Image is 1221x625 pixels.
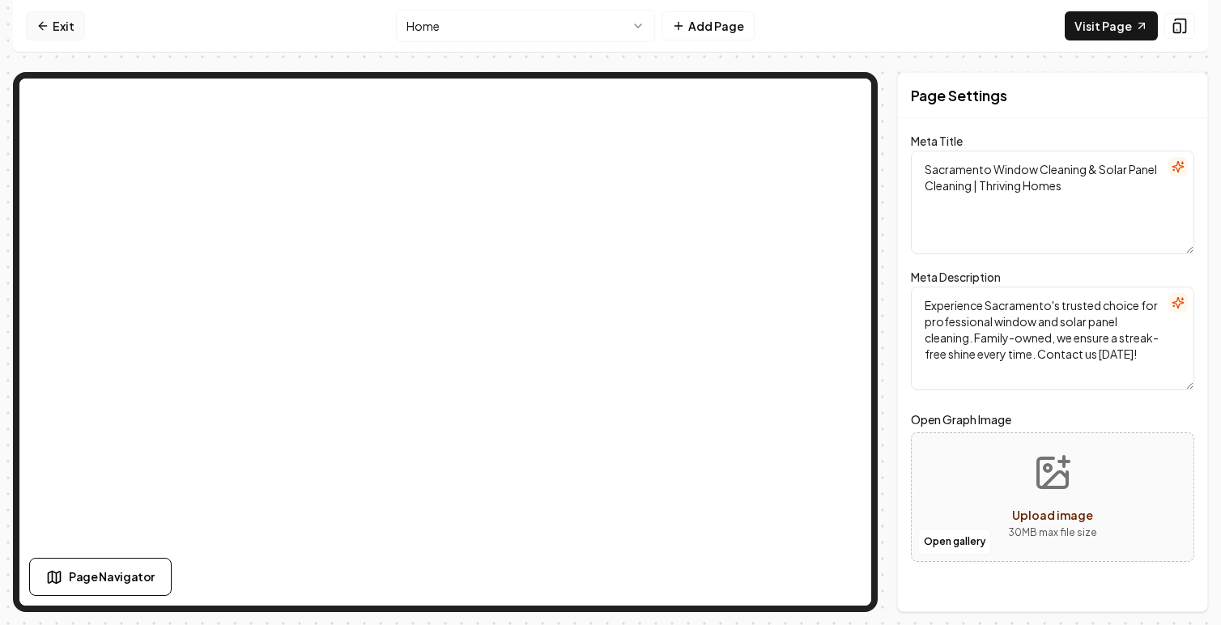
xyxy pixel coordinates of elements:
[29,558,172,596] button: Page Navigator
[911,270,1001,284] label: Meta Description
[1008,525,1097,541] p: 30 MB max file size
[911,134,963,148] label: Meta Title
[1065,11,1158,40] a: Visit Page
[911,84,1007,107] h2: Page Settings
[911,410,1194,429] label: Open Graph Image
[918,529,991,555] button: Open gallery
[26,11,85,40] a: Exit
[995,440,1110,554] button: Upload image
[1012,508,1093,522] span: Upload image
[69,568,155,585] span: Page Navigator
[662,11,755,40] button: Add Page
